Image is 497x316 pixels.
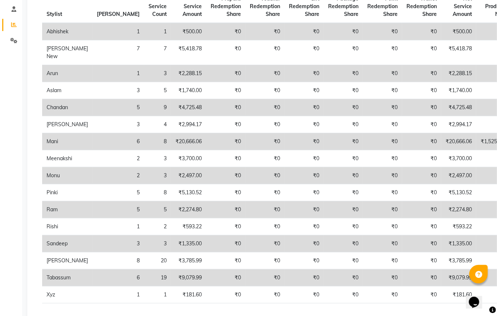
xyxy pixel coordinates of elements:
td: ₹2,994.17 [441,116,476,133]
td: ₹0 [206,99,245,116]
td: ₹4,725.48 [171,99,206,116]
td: ₹0 [363,116,402,133]
span: Service Amount [183,3,202,17]
td: ₹0 [206,150,245,167]
td: ₹0 [402,252,441,269]
td: ₹0 [206,286,245,303]
td: ₹0 [324,167,363,184]
td: 19 [144,269,171,286]
td: ₹2,288.15 [171,65,206,82]
td: ₹0 [324,269,363,286]
td: ₹0 [206,82,245,99]
td: ₹0 [324,23,363,40]
td: ₹181.60 [441,286,476,303]
td: ₹0 [285,116,324,133]
td: ₹0 [402,167,441,184]
td: ₹0 [206,252,245,269]
td: ₹5,418.78 [171,40,206,65]
td: 5 [144,201,171,218]
td: ₹0 [285,40,324,65]
td: ₹0 [324,116,363,133]
td: ₹0 [402,99,441,116]
td: ₹0 [285,82,324,99]
td: 5 [92,184,144,201]
td: 1 [92,23,144,40]
span: Stylist [47,11,62,17]
td: ₹0 [324,218,363,235]
td: ₹0 [206,269,245,286]
td: ₹0 [363,99,402,116]
td: ₹0 [285,269,324,286]
td: ₹0 [245,235,285,252]
td: ₹0 [285,235,324,252]
td: ₹1,335.00 [171,235,206,252]
td: 1 [92,218,144,235]
td: Arun [42,65,92,82]
td: ₹0 [285,201,324,218]
td: ₹0 [206,116,245,133]
td: 7 [92,40,144,65]
td: 3 [144,235,171,252]
td: ₹0 [402,65,441,82]
td: ₹2,497.00 [171,167,206,184]
td: ₹0 [402,184,441,201]
td: ₹593.22 [441,218,476,235]
td: ₹0 [363,65,402,82]
td: [PERSON_NAME] [42,116,92,133]
td: ₹0 [363,269,402,286]
td: ₹0 [206,184,245,201]
td: 5 [92,99,144,116]
td: ₹3,785.99 [171,252,206,269]
td: ₹0 [363,82,402,99]
td: ₹0 [206,235,245,252]
td: ₹0 [363,150,402,167]
td: [PERSON_NAME] New [42,40,92,65]
td: ₹2,497.00 [441,167,476,184]
td: 8 [144,184,171,201]
td: ₹0 [402,116,441,133]
td: ₹5,418.78 [441,40,476,65]
span: Service Count [149,3,167,17]
td: ₹0 [363,133,402,150]
td: Mani [42,133,92,150]
td: 6 [92,269,144,286]
td: ₹0 [245,167,285,184]
td: ₹0 [402,150,441,167]
td: ₹0 [245,82,285,99]
td: Rishi [42,218,92,235]
td: Chandan [42,99,92,116]
td: ₹500.00 [171,23,206,40]
td: ₹0 [245,286,285,303]
td: ₹4,725.48 [441,99,476,116]
td: ₹0 [245,133,285,150]
td: ₹0 [363,184,402,201]
td: ₹0 [206,218,245,235]
td: ₹0 [245,150,285,167]
td: ₹0 [245,218,285,235]
td: Sandeep [42,235,92,252]
td: ₹1,335.00 [441,235,476,252]
td: ₹20,666.06 [171,133,206,150]
td: ₹0 [324,235,363,252]
td: 6 [92,133,144,150]
td: ₹0 [206,201,245,218]
td: Tabassum [42,269,92,286]
td: ₹0 [245,184,285,201]
td: ₹2,274.80 [171,201,206,218]
td: ₹0 [324,201,363,218]
td: ₹0 [245,269,285,286]
td: 9 [144,99,171,116]
td: ₹20,666.06 [441,133,476,150]
td: ₹0 [363,167,402,184]
td: ₹5,130.52 [171,184,206,201]
td: ₹0 [324,99,363,116]
td: ₹0 [324,40,363,65]
td: 1 [144,286,171,303]
td: ₹0 [402,40,441,65]
td: 3 [144,65,171,82]
td: ₹0 [245,23,285,40]
td: 3 [144,167,171,184]
td: ₹0 [324,82,363,99]
td: ₹1,740.00 [171,82,206,99]
td: 7 [144,40,171,65]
